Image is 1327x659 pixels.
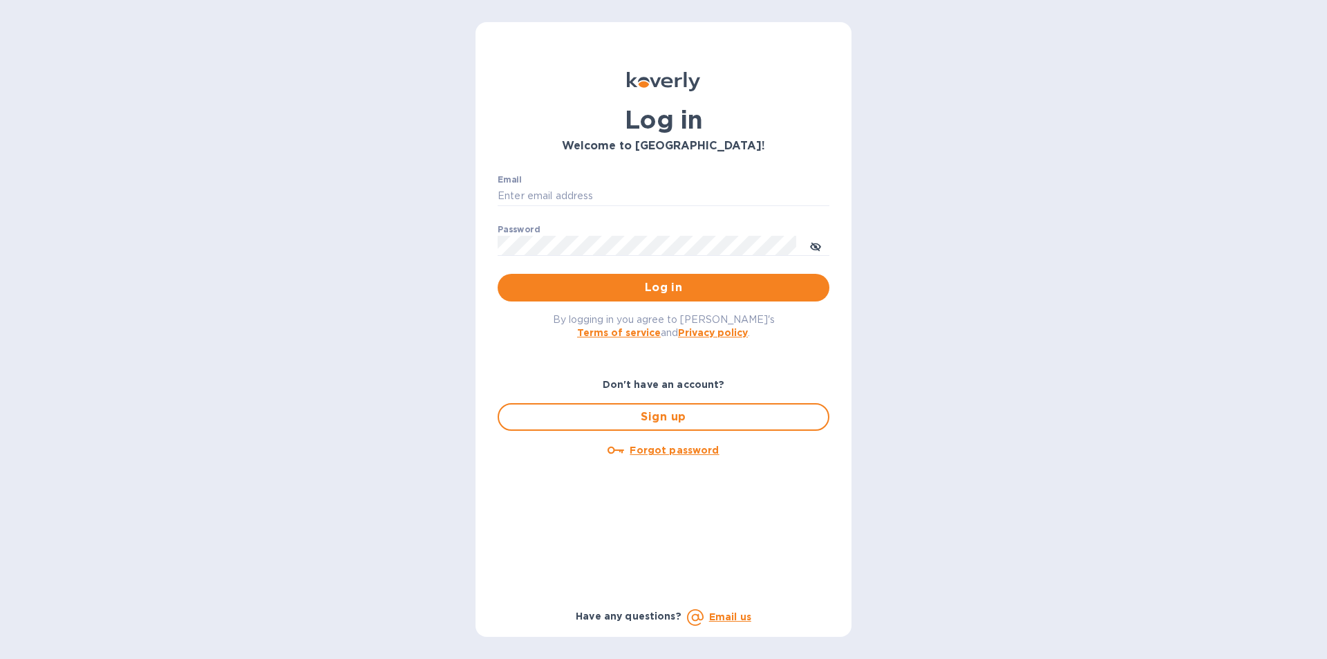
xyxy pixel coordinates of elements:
[509,279,818,296] span: Log in
[577,327,661,338] a: Terms of service
[498,403,829,431] button: Sign up
[630,445,719,456] u: Forgot password
[627,72,700,91] img: Koverly
[603,379,725,390] b: Don't have an account?
[498,225,540,234] label: Password
[498,105,829,134] h1: Log in
[498,274,829,301] button: Log in
[498,176,522,184] label: Email
[498,140,829,153] h3: Welcome to [GEOGRAPHIC_DATA]!
[802,232,829,259] button: toggle password visibility
[510,409,817,425] span: Sign up
[576,611,681,622] b: Have any questions?
[709,611,751,622] a: Email us
[678,327,748,338] a: Privacy policy
[498,186,829,207] input: Enter email address
[553,314,775,338] span: By logging in you agree to [PERSON_NAME]'s and .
